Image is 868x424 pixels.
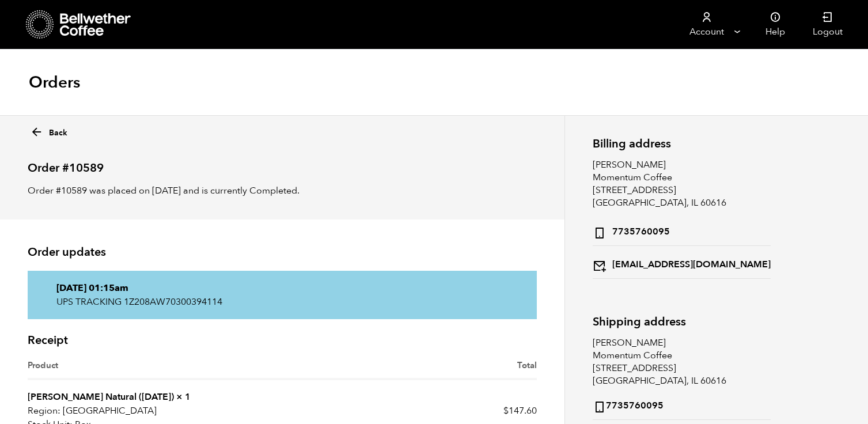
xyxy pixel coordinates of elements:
h2: Receipt [28,334,537,347]
a: [PERSON_NAME] Natural ([DATE]) [28,391,174,403]
h1: Orders [29,72,80,93]
p: [GEOGRAPHIC_DATA] [28,404,282,418]
h2: Order #10589 [28,152,537,175]
th: Total [282,359,537,380]
strong: 7735760095 [593,397,664,414]
address: [PERSON_NAME] Momentum Coffee [STREET_ADDRESS] [GEOGRAPHIC_DATA], IL 60616 [593,336,771,420]
strong: × 1 [176,391,191,403]
th: Product [28,359,282,380]
strong: 7735760095 [593,223,670,240]
bdi: 147.60 [503,404,537,417]
address: [PERSON_NAME] Momentum Coffee [STREET_ADDRESS] [GEOGRAPHIC_DATA], IL 60616 [593,158,771,279]
p: UPS TRACKING 1Z208AW70300394114 [56,295,508,309]
strong: Region: [28,404,60,418]
h2: Shipping address [593,315,771,328]
p: Order #10589 was placed on [DATE] and is currently Completed. [28,184,537,198]
h2: Order updates [28,245,537,259]
strong: [EMAIL_ADDRESS][DOMAIN_NAME] [593,256,771,272]
p: [DATE] 01:15am [56,281,508,295]
span: $ [503,404,509,417]
h2: Billing address [593,137,771,150]
a: Back [30,122,67,139]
